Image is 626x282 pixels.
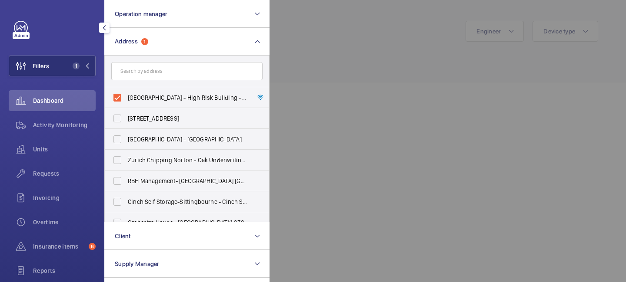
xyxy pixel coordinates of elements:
[33,193,96,202] span: Invoicing
[33,218,96,226] span: Overtime
[33,145,96,154] span: Units
[33,266,96,275] span: Reports
[33,121,96,129] span: Activity Monitoring
[33,62,49,70] span: Filters
[33,242,85,251] span: Insurance items
[89,243,96,250] span: 6
[73,62,80,69] span: 1
[33,169,96,178] span: Requests
[33,96,96,105] span: Dashboard
[9,56,96,76] button: Filters1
